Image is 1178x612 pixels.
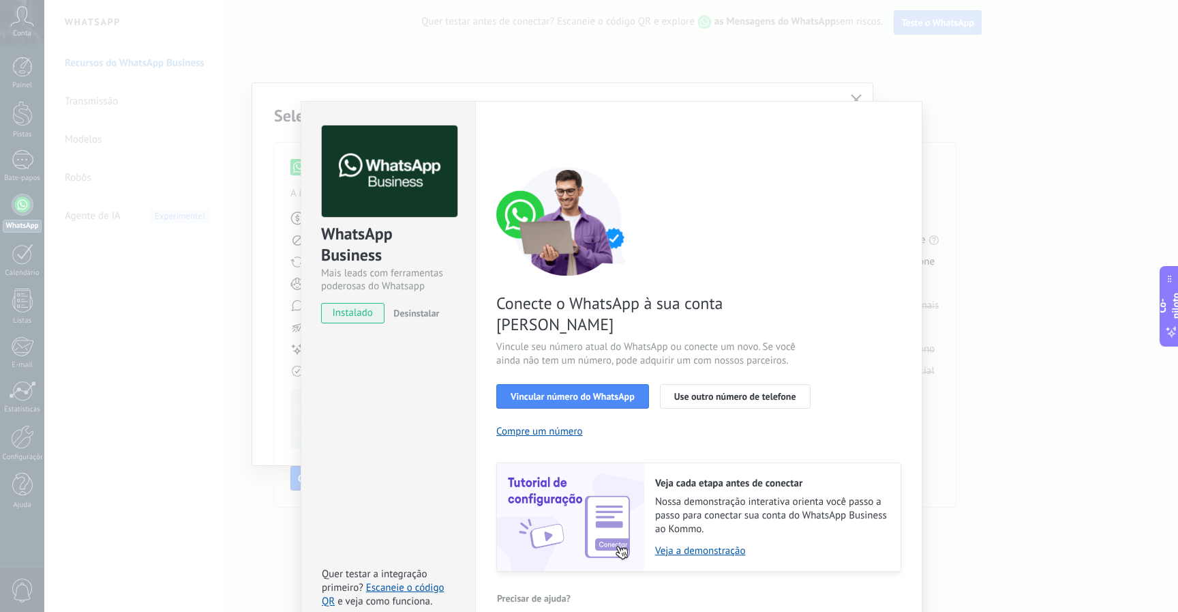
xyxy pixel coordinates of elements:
img: número de conexão [496,166,639,276]
font: e veja como funciona. [337,595,432,608]
font: Conecte o WhatsApp à sua conta [PERSON_NAME] [496,293,723,335]
font: instalado [333,306,373,319]
font: Desinstalar [393,307,439,319]
button: Desinstalar [388,303,439,323]
font: Nossa demonstração interativa orienta você passo a passo para conectar sua conta do WhatsApp Busi... [655,495,887,536]
button: Vincular número do WhatsApp [496,384,649,409]
button: Compre um número [496,425,583,438]
font: Veja a demonstração [655,544,745,557]
font: Vincular número do WhatsApp [511,390,635,403]
font: Use outro número de telefone [674,390,796,403]
img: logo_main.png [322,126,457,218]
font: WhatsApp Business [321,223,397,265]
font: Escaneie o código QR [322,581,444,608]
font: Vincule seu número atual do WhatsApp ou conecte um novo. Se você ainda não tem um número, pode ad... [496,340,796,367]
font: Veja cada etapa antes de conectar [655,477,802,490]
font: Precisar de ajuda? [497,592,571,604]
font: Mais leads com ferramentas poderosas do Whatsapp [321,267,443,293]
button: Use outro número de telefone [660,384,811,409]
font: Quer testar a integração primeiro? [322,568,427,594]
div: WhatsApp Business [321,223,455,267]
button: Precisar de ajuda? [496,588,571,609]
